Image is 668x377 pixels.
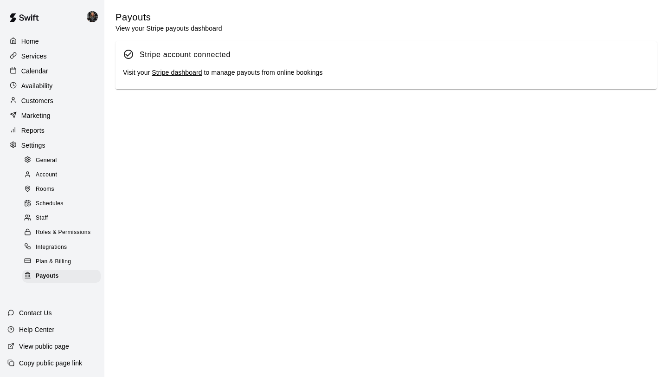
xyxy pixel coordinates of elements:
div: Roles & Permissions [22,226,101,239]
p: Customers [21,96,53,105]
span: Account [36,170,57,180]
span: Rooms [36,185,54,194]
p: View your Stripe payouts dashboard [116,24,222,33]
div: Rooms [22,183,101,196]
p: Reports [21,126,45,135]
span: Staff [36,214,48,223]
div: Schedules [22,197,101,210]
a: Home [7,34,97,48]
div: Stripe account connected [140,49,231,61]
a: Payouts [22,269,104,283]
a: Staff [22,211,104,226]
span: Payouts [36,272,58,281]
a: Reports [7,123,97,137]
div: Account [22,169,101,182]
p: Help Center [19,325,54,334]
p: Marketing [21,111,51,120]
p: Settings [21,141,45,150]
p: Availability [21,81,53,91]
a: Services [7,49,97,63]
a: Settings [7,138,97,152]
div: Garrett & Sean 1on1 Lessons [85,7,104,26]
a: Stripe dashboard [152,69,202,76]
span: Schedules [36,199,64,208]
span: General [36,156,57,165]
p: Calendar [21,66,48,76]
div: Payouts [22,270,101,283]
a: General [22,153,104,168]
a: Roles & Permissions [22,226,104,240]
h5: Payouts [116,11,222,24]
p: Copy public page link [19,358,82,368]
a: Customers [7,94,97,108]
a: Account [22,168,104,182]
div: Staff [22,212,101,225]
a: Marketing [7,109,97,123]
p: View public page [19,342,69,351]
div: Plan & Billing [22,255,101,268]
img: Garrett & Sean 1on1 Lessons [87,11,98,22]
div: Visit your to manage payouts from online bookings [123,68,649,78]
p: Services [21,52,47,61]
a: Rooms [22,182,104,197]
a: Integrations [22,240,104,254]
a: Plan & Billing [22,254,104,269]
span: Plan & Billing [36,257,71,266]
a: Schedules [22,197,104,211]
div: Integrations [22,241,101,254]
span: Integrations [36,243,67,252]
div: General [22,154,101,167]
p: Contact Us [19,308,52,318]
p: Home [21,37,39,46]
a: Calendar [7,64,97,78]
a: Availability [7,79,97,93]
span: Roles & Permissions [36,228,90,237]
